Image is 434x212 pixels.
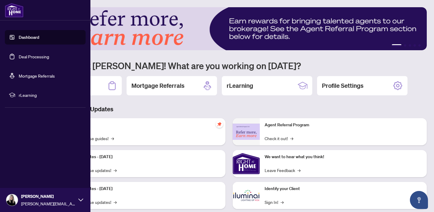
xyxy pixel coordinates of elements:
span: rLearning [19,92,81,98]
span: [PERSON_NAME][EMAIL_ADDRESS][DOMAIN_NAME] [21,200,75,207]
h2: Mortgage Referrals [131,81,184,90]
p: We want to hear what you think! [265,154,422,160]
p: Platform Updates - [DATE] [63,154,221,160]
span: → [111,135,114,142]
button: Open asap [410,191,428,209]
p: Agent Referral Program [265,122,422,128]
img: Identify your Client [233,182,260,209]
a: Dashboard [19,35,39,40]
button: 4 [414,44,416,47]
a: Check it out!→ [265,135,293,142]
a: Mortgage Referrals [19,73,55,78]
span: [PERSON_NAME] [21,193,75,200]
h2: rLearning [227,81,253,90]
img: We want to hear what you think! [233,150,260,177]
button: 3 [409,44,411,47]
a: Leave Feedback→ [265,167,300,174]
h1: Welcome back [PERSON_NAME]! What are you working on [DATE]? [31,60,427,71]
img: Profile Icon [6,194,18,206]
button: 2 [404,44,406,47]
span: pushpin [216,121,223,128]
span: → [290,135,293,142]
img: Agent Referral Program [233,124,260,140]
span: → [281,199,284,205]
a: Sign In!→ [265,199,284,205]
h2: Profile Settings [322,81,363,90]
p: Self-Help [63,122,221,128]
span: → [114,167,117,174]
img: Slide 0 [31,7,427,50]
a: Deal Processing [19,54,49,59]
p: Identify your Client [265,186,422,192]
h3: Brokerage & Industry Updates [31,105,427,113]
button: 5 [418,44,421,47]
p: Platform Updates - [DATE] [63,186,221,192]
span: → [297,167,300,174]
span: → [114,199,117,205]
button: 1 [392,44,401,47]
img: logo [5,3,24,17]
